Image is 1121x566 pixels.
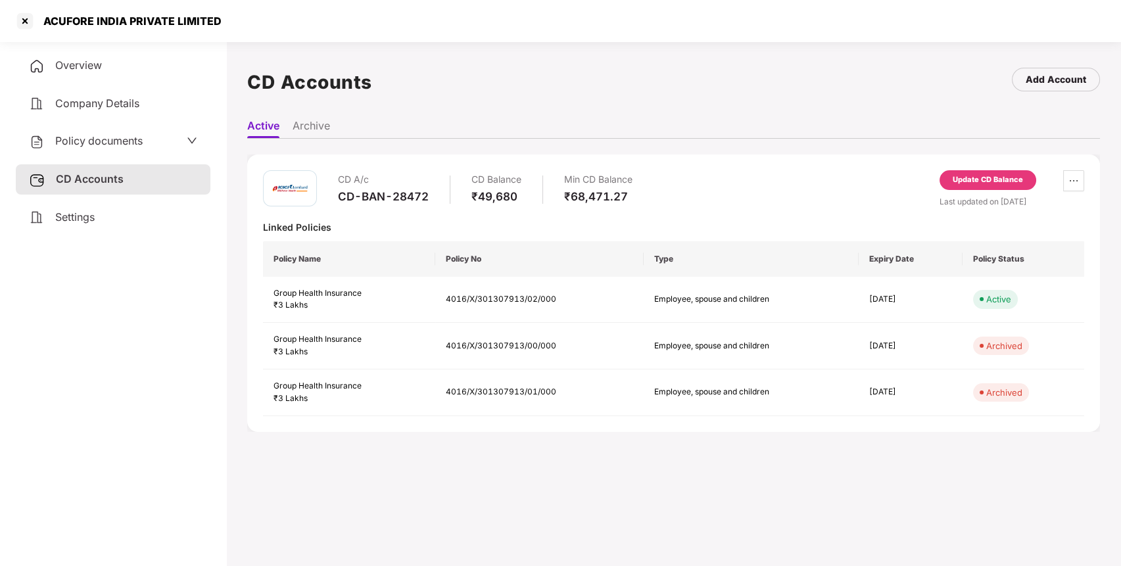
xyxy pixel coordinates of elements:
div: Last updated on [DATE] [940,195,1084,208]
span: ₹3 Lakhs [274,346,308,356]
th: Type [644,241,859,277]
span: CD Accounts [56,172,124,185]
th: Policy Status [963,241,1084,277]
td: 4016/X/301307913/00/000 [435,323,643,369]
img: svg+xml;base64,PHN2ZyB4bWxucz0iaHR0cDovL3d3dy53My5vcmcvMjAwMC9zdmciIHdpZHRoPSIyNCIgaGVpZ2h0PSIyNC... [29,210,45,225]
td: [DATE] [859,277,963,323]
div: Linked Policies [263,221,1084,233]
span: down [187,135,197,146]
div: Archived [986,339,1022,352]
div: Employee, spouse and children [654,340,799,352]
th: Expiry Date [859,241,963,277]
div: Add Account [1026,72,1086,87]
div: CD-BAN-28472 [338,189,429,204]
div: ACUFORE INDIA PRIVATE LIMITED [36,14,222,28]
img: svg+xml;base64,PHN2ZyB3aWR0aD0iMjUiIGhlaWdodD0iMjQiIHZpZXdCb3g9IjAgMCAyNSAyNCIgZmlsbD0ibm9uZSIgeG... [29,172,45,188]
td: 4016/X/301307913/02/000 [435,277,643,323]
li: Active [247,119,279,138]
div: ₹49,680 [471,189,521,204]
span: Company Details [55,97,139,110]
span: Policy documents [55,134,143,147]
div: Update CD Balance [953,174,1023,186]
th: Policy Name [263,241,435,277]
h1: CD Accounts [247,68,372,97]
span: ₹3 Lakhs [274,393,308,403]
div: Employee, spouse and children [654,293,799,306]
div: CD A/c [338,170,429,189]
div: Group Health Insurance [274,287,425,300]
span: ₹3 Lakhs [274,300,308,310]
span: ellipsis [1064,176,1084,186]
div: Min CD Balance [564,170,632,189]
td: 4016/X/301307913/01/000 [435,369,643,416]
div: Active [986,293,1011,306]
img: svg+xml;base64,PHN2ZyB4bWxucz0iaHR0cDovL3d3dy53My5vcmcvMjAwMC9zdmciIHdpZHRoPSIyNCIgaGVpZ2h0PSIyNC... [29,96,45,112]
button: ellipsis [1063,170,1084,191]
div: CD Balance [471,170,521,189]
span: Settings [55,210,95,224]
div: Archived [986,386,1022,399]
img: svg+xml;base64,PHN2ZyB4bWxucz0iaHR0cDovL3d3dy53My5vcmcvMjAwMC9zdmciIHdpZHRoPSIyNCIgaGVpZ2h0PSIyNC... [29,59,45,74]
th: Policy No [435,241,643,277]
div: ₹68,471.27 [564,189,632,204]
div: Group Health Insurance [274,333,425,346]
td: [DATE] [859,369,963,416]
span: Overview [55,59,102,72]
div: Group Health Insurance [274,380,425,392]
td: [DATE] [859,323,963,369]
img: icici.png [270,181,310,195]
img: svg+xml;base64,PHN2ZyB4bWxucz0iaHR0cDovL3d3dy53My5vcmcvMjAwMC9zdmciIHdpZHRoPSIyNCIgaGVpZ2h0PSIyNC... [29,134,45,150]
div: Employee, spouse and children [654,386,799,398]
li: Archive [293,119,330,138]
